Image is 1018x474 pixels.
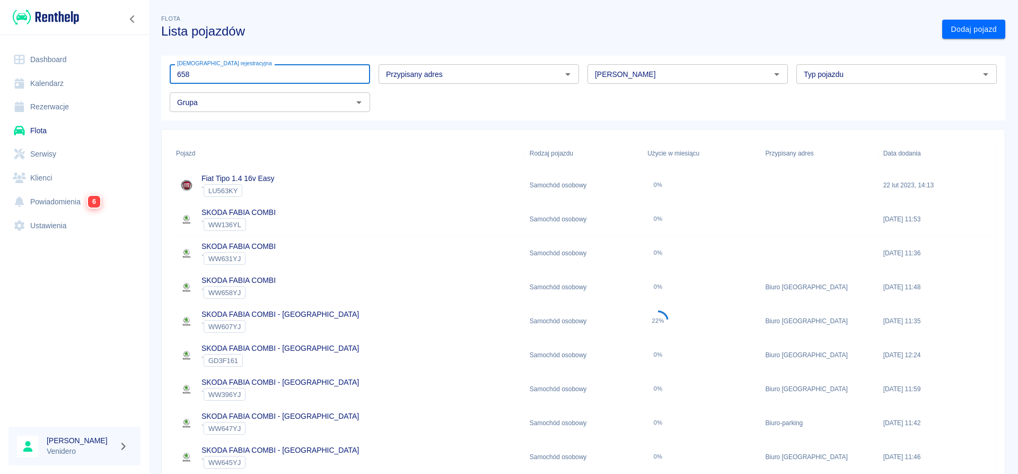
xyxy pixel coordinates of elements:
[8,95,141,119] a: Rezerwacje
[878,440,996,474] div: [DATE] 11:46
[524,440,642,474] div: Samochód osobowy
[204,289,245,297] span: WW658YJ
[201,286,276,299] div: `
[201,174,274,183] a: Fiat Tipo 1.4 16v Easy
[8,214,141,238] a: Ustawienia
[47,435,115,446] h6: [PERSON_NAME]
[176,378,197,400] img: Image
[8,189,141,214] a: Powiadomienia6
[201,412,359,420] a: SKODA FABIA COMBI - [GEOGRAPHIC_DATA]
[760,338,877,372] div: Biuro [GEOGRAPHIC_DATA]
[201,208,276,217] a: SKODA FABIA COMBI
[978,67,993,82] button: Otwórz
[654,216,663,222] div: 0%
[47,446,115,457] p: Venidero
[654,182,663,188] div: 0%
[204,221,245,229] span: WW136YL
[530,139,573,168] div: Rodzaj pojazdu
[760,440,877,474] div: Biuro [GEOGRAPHIC_DATA]
[878,338,996,372] div: [DATE] 12:24
[204,357,242,365] span: GD3F161
[654,351,663,358] div: 0%
[654,249,663,256] div: 0%
[176,277,197,298] img: Image
[176,139,195,168] div: Pojazd
[176,344,197,366] img: Image
[654,419,663,426] div: 0%
[201,252,276,265] div: `
[760,406,877,440] div: Biuro-parking
[201,242,276,251] a: SKODA FABIA COMBI
[878,168,996,202] div: 22 lut 2023, 14:13
[204,187,242,195] span: LU563KY
[654,283,663,290] div: 0%
[652,317,664,324] div: 22%
[176,446,197,468] img: Image
[524,236,642,270] div: Samochód osobowy
[171,139,524,168] div: Pojazd
[13,8,79,26] img: Renthelp logo
[654,385,663,392] div: 0%
[201,344,359,352] a: SKODA FABIA COMBI - [GEOGRAPHIC_DATA]
[161,24,934,39] h3: Lista pojazdów
[760,304,877,338] div: Biuro [GEOGRAPHIC_DATA]
[524,202,642,236] div: Samochód osobowy
[878,372,996,406] div: [DATE] 11:59
[201,456,359,469] div: `
[125,12,141,26] button: Zwiń nawigację
[942,20,1005,39] a: Dodaj pojazd
[201,276,276,285] a: SKODA FABIA COMBI
[654,453,663,460] div: 0%
[176,175,197,196] img: Image
[878,406,996,440] div: [DATE] 11:42
[560,67,575,82] button: Otwórz
[176,209,197,230] img: Image
[524,139,642,168] div: Rodzaj pojazdu
[201,310,359,318] a: SKODA FABIA COMBI - [GEOGRAPHIC_DATA]
[201,218,276,231] div: `
[878,304,996,338] div: [DATE] 11:35
[760,139,877,168] div: Przypisany adres
[195,146,210,161] button: Sort
[204,425,245,433] span: WW647YJ
[204,391,245,399] span: WW396YJ
[176,243,197,264] img: Image
[524,406,642,440] div: Samochód osobowy
[201,320,359,333] div: `
[883,139,921,168] div: Data dodania
[161,15,180,22] span: Flota
[878,270,996,304] div: [DATE] 11:48
[176,412,197,434] img: Image
[8,142,141,166] a: Serwisy
[524,338,642,372] div: Samochód osobowy
[201,446,359,454] a: SKODA FABIA COMBI - [GEOGRAPHIC_DATA]
[204,459,245,467] span: WW645YJ
[204,255,245,263] span: WW631YJ
[765,139,813,168] div: Przypisany adres
[524,372,642,406] div: Samochód osobowy
[88,196,100,208] span: 6
[8,8,79,26] a: Renthelp logo
[201,388,359,401] div: `
[201,422,359,435] div: `
[201,184,274,197] div: `
[760,372,877,406] div: Biuro [GEOGRAPHIC_DATA]
[769,67,784,82] button: Otwórz
[352,95,366,110] button: Otwórz
[524,270,642,304] div: Samochód osobowy
[8,48,141,72] a: Dashboard
[878,202,996,236] div: [DATE] 11:53
[177,59,272,67] label: [DEMOGRAPHIC_DATA] rejestracyjna
[8,119,141,143] a: Flota
[204,323,245,331] span: WW607YJ
[760,270,877,304] div: Biuro [GEOGRAPHIC_DATA]
[524,304,642,338] div: Samochód osobowy
[8,72,141,96] a: Kalendarz
[8,166,141,190] a: Klienci
[878,236,996,270] div: [DATE] 11:36
[524,168,642,202] div: Samochód osobowy
[642,139,760,168] div: Użycie w miesiącu
[647,139,699,168] div: Użycie w miesiącu
[878,139,996,168] div: Data dodania
[201,378,359,386] a: SKODA FABIA COMBI - [GEOGRAPHIC_DATA]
